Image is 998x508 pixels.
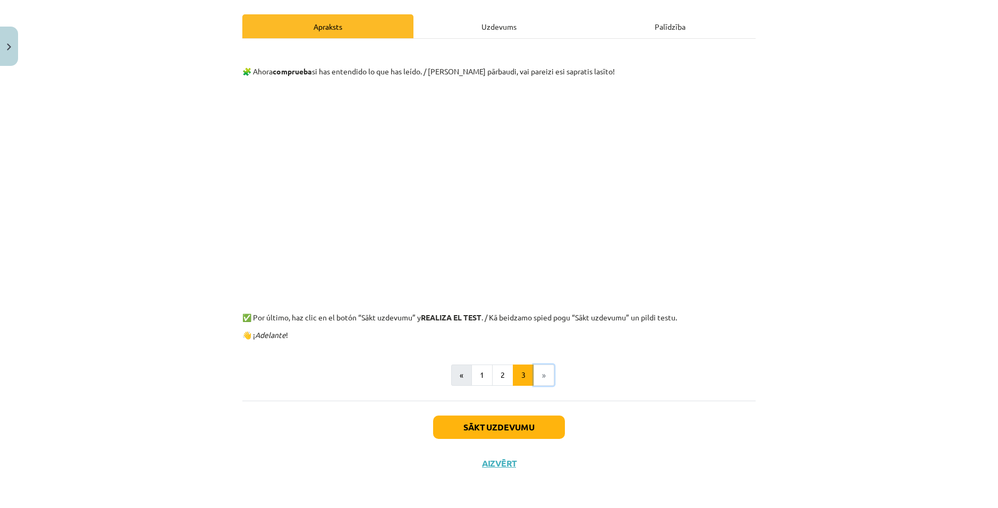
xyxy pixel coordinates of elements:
button: 2 [492,365,513,386]
b: comprueba [273,66,312,76]
i: Adelante [255,330,286,340]
div: Apraksts [242,14,413,38]
button: Sākt uzdevumu [433,416,565,439]
img: icon-close-lesson-0947bae3869378f0d4975bcd49f059093ad1ed9edebbc8119c70593378902aed.svg [7,44,11,50]
div: Palīdzība [585,14,756,38]
b: REALIZA EL TEST [421,312,481,322]
button: 3 [513,365,534,386]
button: « [451,365,472,386]
div: Uzdevums [413,14,585,38]
button: Aizvērt [479,458,519,469]
button: 1 [471,365,493,386]
p: 🧩 Ahora si has entendido lo que has leído. / [PERSON_NAME] pārbaudi, vai pareizi esi sapratis las... [242,66,756,77]
nav: Page navigation example [242,365,756,386]
p: ✅ Por último, haz clic en el botón “Sākt uzdevumu” y . / Kā beidzamo spied pogu “Sākt uzdevumu” u... [242,312,756,323]
p: 👋 ¡ ! [242,329,756,341]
